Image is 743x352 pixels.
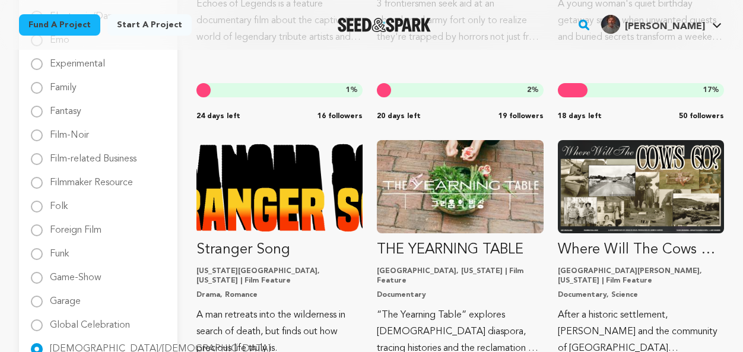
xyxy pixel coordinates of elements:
[50,169,133,188] label: Filmmaker Resource
[703,87,712,94] span: 17
[558,112,602,121] span: 18 days left
[50,121,89,140] label: Film-Noir
[558,267,724,286] p: [GEOGRAPHIC_DATA][PERSON_NAME], [US_STATE] | Film Feature
[599,12,724,34] a: Scott H.'s Profile
[377,290,543,300] p: Documentary
[346,85,358,95] span: %
[377,112,421,121] span: 20 days left
[196,112,240,121] span: 24 days left
[558,290,724,300] p: Documentary, Science
[50,264,101,283] label: Game-Show
[50,240,69,259] label: Funk
[196,290,363,300] p: Drama, Romance
[50,216,101,235] label: Foreign Film
[19,14,100,36] a: Fund a project
[601,15,620,34] img: b27b6068f8c883f4.jpg
[50,145,136,164] label: Film-related Business
[107,14,192,36] a: Start a project
[625,22,705,31] span: [PERSON_NAME]
[50,74,77,93] label: Family
[346,87,350,94] span: 1
[50,97,81,116] label: Fantasy
[317,112,363,121] span: 16 followers
[377,267,543,286] p: [GEOGRAPHIC_DATA], [US_STATE] | Film Feature
[196,240,363,259] p: Stranger Song
[599,12,724,37] span: Scott H.'s Profile
[703,85,719,95] span: %
[558,240,724,259] p: Where Will The Cows Go?
[527,87,531,94] span: 2
[50,192,68,211] label: Folk
[679,112,724,121] span: 50 followers
[338,18,431,32] img: Seed&Spark Logo Dark Mode
[196,267,363,286] p: [US_STATE][GEOGRAPHIC_DATA], [US_STATE] | Film Feature
[50,50,105,69] label: Experimental
[527,85,539,95] span: %
[50,311,130,330] label: Global Celebration
[377,240,543,259] p: THE YEARNING TABLE
[50,287,81,306] label: Garage
[601,15,705,34] div: Scott H.'s Profile
[498,112,544,121] span: 19 followers
[338,18,431,32] a: Seed&Spark Homepage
